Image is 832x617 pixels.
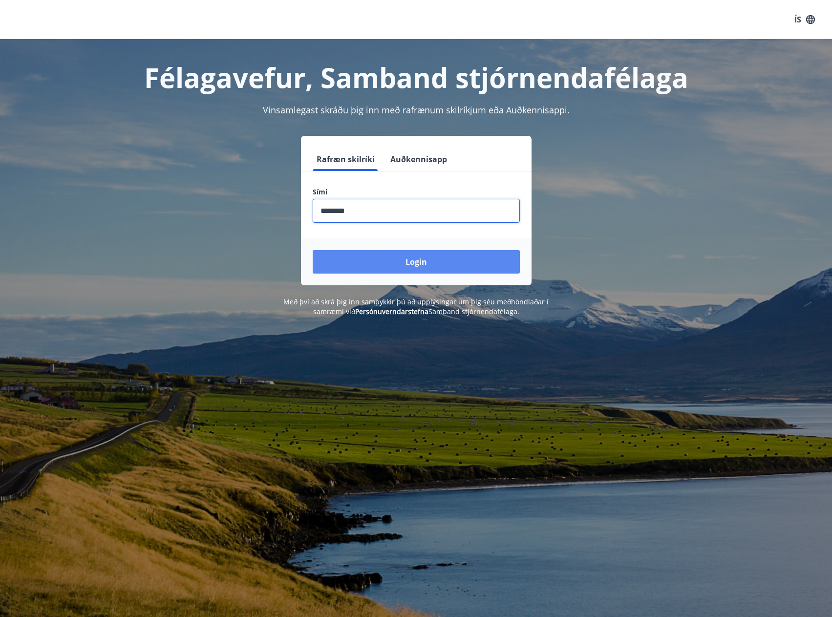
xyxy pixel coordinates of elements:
button: Auðkennisapp [386,148,451,171]
a: Persónuverndarstefna [355,307,428,316]
h1: Félagavefur, Samband stjórnendafélaga [76,59,756,96]
span: Vinsamlegast skráðu þig inn með rafrænum skilríkjum eða Auðkennisappi. [263,104,570,116]
button: Rafræn skilríki [313,148,379,171]
button: Login [313,250,520,274]
span: Með því að skrá þig inn samþykkir þú að upplýsingar um þig séu meðhöndlaðar í samræmi við Samband... [283,297,549,316]
label: Sími [313,187,520,197]
button: ÍS [789,11,820,28]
